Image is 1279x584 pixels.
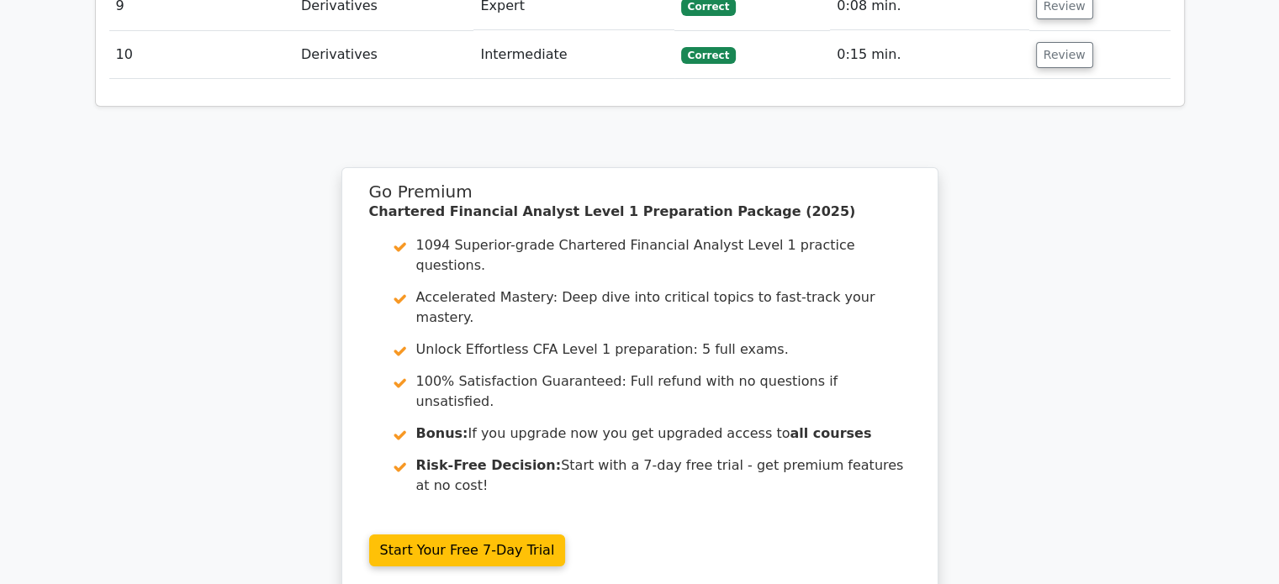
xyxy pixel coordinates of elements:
[369,534,566,566] a: Start Your Free 7-Day Trial
[294,31,473,79] td: Derivatives
[473,31,674,79] td: Intermediate
[1036,42,1093,68] button: Review
[681,47,736,64] span: Correct
[109,31,294,79] td: 10
[830,31,1029,79] td: 0:15 min.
